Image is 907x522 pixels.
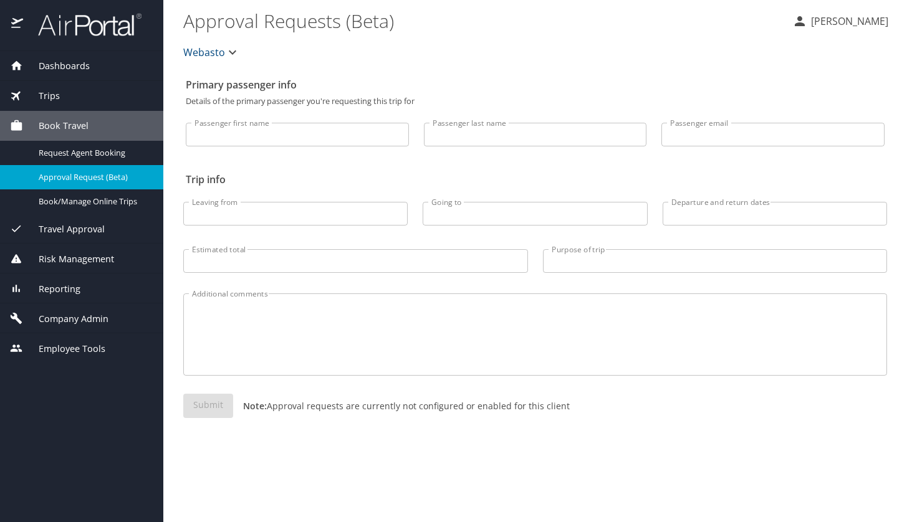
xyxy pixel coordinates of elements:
span: Dashboards [23,59,90,73]
span: Book Travel [23,119,89,133]
span: Travel Approval [23,222,105,236]
h2: Trip info [186,169,885,189]
span: Approval Request (Beta) [39,171,148,183]
span: Webasto [183,44,225,61]
button: [PERSON_NAME] [787,10,893,32]
p: Details of the primary passenger you're requesting this trip for [186,97,885,105]
span: Trips [23,89,60,103]
p: Approval requests are currently not configured or enabled for this client [233,399,570,412]
span: Book/Manage Online Trips [39,196,148,207]
span: Risk Management [23,252,114,266]
img: airportal-logo.png [24,12,142,37]
strong: Note: [243,400,267,412]
h2: Primary passenger info [186,75,885,95]
h1: Approval Requests (Beta) [183,1,782,40]
span: Company Admin [23,312,108,326]
span: Request Agent Booking [39,147,148,159]
span: Reporting [23,282,80,296]
p: [PERSON_NAME] [807,14,888,29]
button: Webasto [178,40,245,65]
img: icon-airportal.png [11,12,24,37]
span: Employee Tools [23,342,105,356]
